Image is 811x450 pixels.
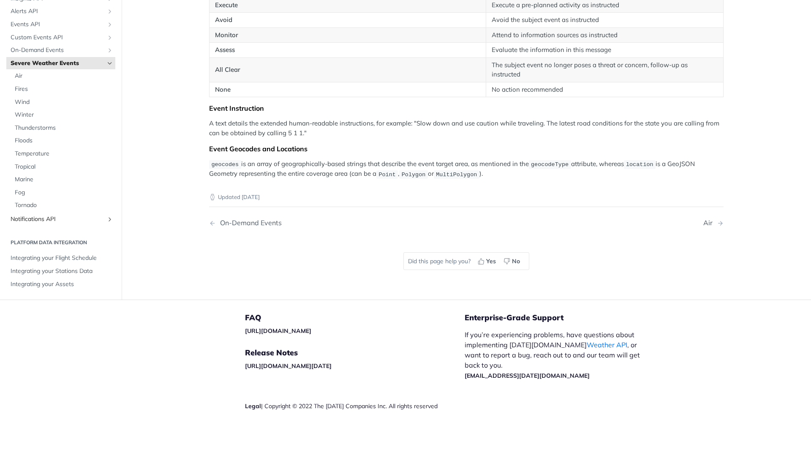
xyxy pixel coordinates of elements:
[215,85,231,93] strong: None
[245,348,465,358] h5: Release Notes
[587,341,627,349] a: Weather API
[106,60,113,67] button: Hide subpages for Severe Weather Events
[11,135,115,147] a: Floods
[106,8,113,15] button: Show subpages for Alerts API
[6,31,115,44] a: Custom Events APIShow subpages for Custom Events API
[215,65,240,74] strong: All Clear
[11,96,115,109] a: Wind
[15,202,113,210] span: Tornado
[436,171,477,177] span: MultiPolygon
[245,313,465,323] h5: FAQ
[15,124,113,132] span: Thunderstorms
[465,330,649,380] p: If you’re experiencing problems, have questions about implementing [DATE][DOMAIN_NAME] , or want ...
[486,27,724,43] td: Attend to information sources as instructed
[211,161,239,168] span: geocodes
[11,267,113,275] span: Integrating your Stations Data
[6,44,115,57] a: On-Demand EventsShow subpages for On-Demand Events
[475,255,501,267] button: Yes
[11,280,113,289] span: Integrating your Assets
[209,119,724,138] p: A text details the extended human-readable instructions, for example: "Slow down and use caution ...
[15,85,113,93] span: Fires
[15,111,113,119] span: Winter
[378,171,396,177] span: Point
[245,362,332,370] a: [URL][DOMAIN_NAME][DATE]
[11,20,104,29] span: Events API
[6,239,115,247] h2: Platform DATA integration
[403,252,529,270] div: Did this page help you?
[402,171,426,177] span: Polygon
[106,216,113,223] button: Show subpages for Notifications API
[703,219,724,227] a: Next Page: Air
[703,219,717,227] div: Air
[486,82,724,97] td: No action recommended
[6,278,115,291] a: Integrating your Assets
[11,186,115,199] a: Fog
[245,402,465,410] div: | Copyright © 2022 The [DATE] Companies Inc. All rights reserved
[501,255,525,267] button: No
[11,33,104,42] span: Custom Events API
[15,72,113,81] span: Air
[15,98,113,106] span: Wind
[11,161,115,173] a: Tropical
[11,199,115,212] a: Tornado
[215,16,232,24] strong: Avoid
[209,145,724,153] div: Event Geocodes and Locations
[11,173,115,186] a: Marine
[245,402,261,410] a: Legal
[6,252,115,265] a: Integrating your Flight Schedule
[15,175,113,184] span: Marine
[6,213,115,226] a: Notifications APIShow subpages for Notifications API
[215,31,238,39] strong: Monitor
[6,18,115,31] a: Events APIShow subpages for Events API
[11,147,115,160] a: Temperature
[245,327,311,335] a: [URL][DOMAIN_NAME]
[11,122,115,134] a: Thunderstorms
[486,57,724,82] td: The subject event no longer poses a threat or concern, follow-up as instructed
[6,265,115,278] a: Integrating your Stations Data
[209,210,724,235] nav: Pagination Controls
[11,83,115,95] a: Fires
[215,46,235,54] strong: Assess
[465,372,590,379] a: [EMAIL_ADDRESS][DATE][DOMAIN_NAME]
[11,254,113,263] span: Integrating your Flight Schedule
[11,59,104,68] span: Severe Weather Events
[215,1,238,9] strong: Execute
[15,137,113,145] span: Floods
[531,161,569,168] span: geocodeType
[15,150,113,158] span: Temperature
[209,159,724,179] p: is an array of geographically-based strings that describe the event target area, as mentioned in ...
[11,70,115,83] a: Air
[15,188,113,197] span: Fog
[6,5,115,18] a: Alerts APIShow subpages for Alerts API
[6,57,115,70] a: Severe Weather EventsHide subpages for Severe Weather Events
[626,161,653,168] span: location
[486,43,724,58] td: Evaluate the information in this message
[106,21,113,28] button: Show subpages for Events API
[11,46,104,55] span: On-Demand Events
[106,47,113,54] button: Show subpages for On-Demand Events
[465,313,662,323] h5: Enterprise-Grade Support
[11,109,115,121] a: Winter
[216,219,282,227] div: On-Demand Events
[209,104,724,112] div: Event Instruction
[106,34,113,41] button: Show subpages for Custom Events API
[209,193,724,202] p: Updated [DATE]
[512,257,520,266] span: No
[209,219,430,227] a: Previous Page: On-Demand Events
[11,215,104,224] span: Notifications API
[11,8,104,16] span: Alerts API
[486,257,496,266] span: Yes
[15,163,113,171] span: Tropical
[486,13,724,28] td: Avoid the subject event as instructed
